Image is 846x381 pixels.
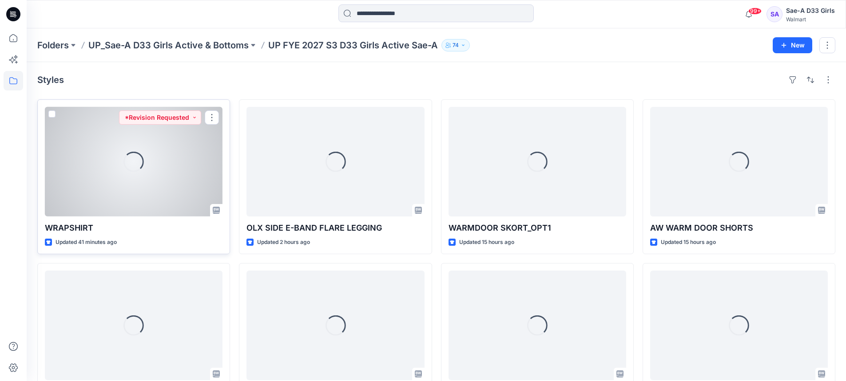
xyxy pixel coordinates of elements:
[748,8,762,15] span: 99+
[257,238,310,247] p: Updated 2 hours ago
[441,39,470,51] button: 74
[767,6,782,22] div: SA
[786,16,835,23] div: Walmart
[246,222,424,234] p: OLX SIDE E-BAND FLARE LEGGING
[37,75,64,85] h4: Styles
[45,222,222,234] p: WRAPSHIRT
[786,5,835,16] div: Sae-A D33 Girls
[268,39,438,51] p: UP FYE 2027 S3 D33 Girls Active Sae-A
[88,39,249,51] a: UP_Sae-A D33 Girls Active & Bottoms
[449,222,626,234] p: WARMDOOR SKORT_OPT1
[661,238,716,247] p: Updated 15 hours ago
[453,40,459,50] p: 74
[56,238,117,247] p: Updated 41 minutes ago
[773,37,812,53] button: New
[37,39,69,51] a: Folders
[459,238,514,247] p: Updated 15 hours ago
[650,222,828,234] p: AW WARM DOOR SHORTS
